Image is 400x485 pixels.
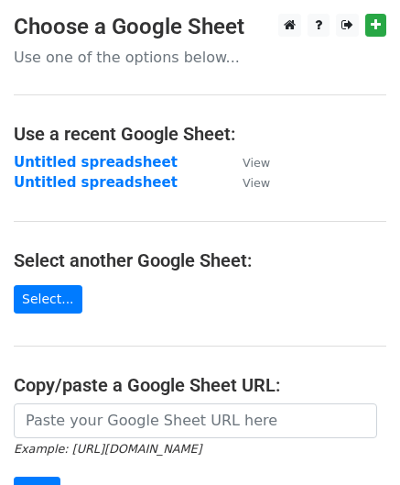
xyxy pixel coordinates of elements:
a: Select... [14,285,82,314]
small: View [243,156,270,170]
h4: Copy/paste a Google Sheet URL: [14,374,386,396]
small: View [243,176,270,190]
input: Paste your Google Sheet URL here [14,403,377,438]
h4: Select another Google Sheet: [14,249,386,271]
small: Example: [URL][DOMAIN_NAME] [14,442,201,456]
p: Use one of the options below... [14,48,386,67]
h4: Use a recent Google Sheet: [14,123,386,145]
h3: Choose a Google Sheet [14,14,386,40]
a: Untitled spreadsheet [14,174,178,191]
a: Untitled spreadsheet [14,154,178,171]
a: View [224,154,270,171]
a: View [224,174,270,191]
